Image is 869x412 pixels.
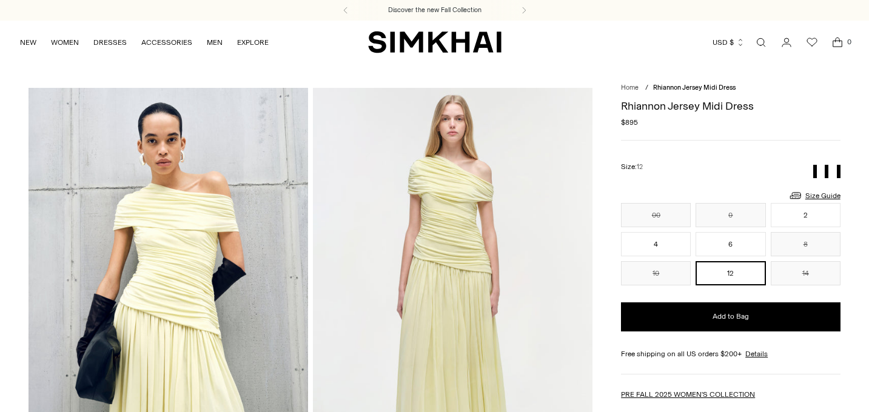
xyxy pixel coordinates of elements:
[771,261,840,285] button: 14
[774,30,799,55] a: Go to the account page
[207,29,223,56] a: MEN
[771,203,840,227] button: 2
[621,83,840,93] nav: breadcrumbs
[141,29,192,56] a: ACCESSORIES
[621,232,691,256] button: 4
[844,36,854,47] span: 0
[637,163,643,171] span: 12
[621,84,639,91] a: Home
[696,261,765,285] button: 12
[621,390,755,399] a: PRE FALL 2025 WOMEN'S COLLECTION
[621,101,840,111] h1: Rhiannon Jersey Midi Dress
[621,203,691,227] button: 00
[713,29,745,56] button: USD $
[645,83,648,93] div: /
[749,30,773,55] a: Open search modal
[696,203,765,227] button: 0
[388,5,481,15] a: Discover the new Fall Collection
[51,29,79,56] a: WOMEN
[93,29,127,56] a: DRESSES
[621,117,638,128] span: $895
[621,261,691,285] button: 10
[621,348,840,359] div: Free shipping on all US orders $200+
[771,232,840,256] button: 8
[237,29,269,56] a: EXPLORE
[20,29,36,56] a: NEW
[621,161,643,173] label: Size:
[713,311,749,322] span: Add to Bag
[825,30,850,55] a: Open cart modal
[621,302,840,331] button: Add to Bag
[368,30,502,54] a: SIMKHAI
[653,84,736,91] span: Rhiannon Jersey Midi Dress
[800,30,824,55] a: Wishlist
[696,232,765,256] button: 6
[745,348,768,359] a: Details
[788,188,840,203] a: Size Guide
